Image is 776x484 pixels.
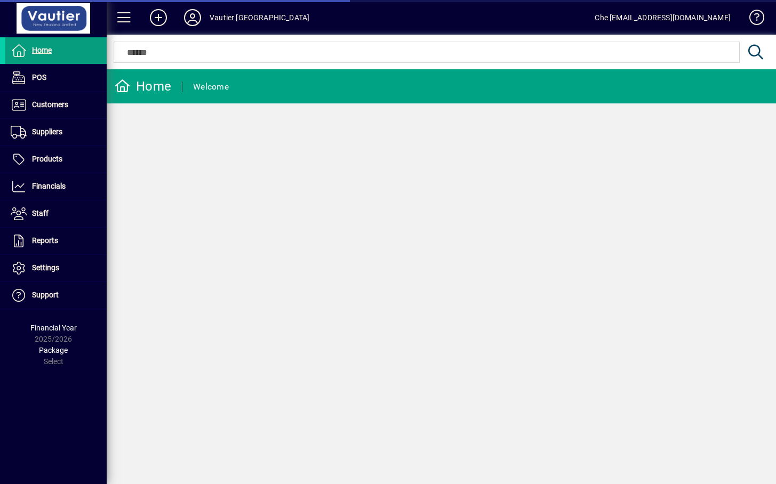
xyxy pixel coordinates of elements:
[115,78,171,95] div: Home
[32,291,59,299] span: Support
[5,119,107,146] a: Suppliers
[5,64,107,91] a: POS
[210,9,309,26] div: Vautier [GEOGRAPHIC_DATA]
[32,182,66,190] span: Financials
[5,282,107,309] a: Support
[5,228,107,254] a: Reports
[32,263,59,272] span: Settings
[32,155,62,163] span: Products
[193,78,229,95] div: Welcome
[32,46,52,54] span: Home
[5,146,107,173] a: Products
[5,92,107,118] a: Customers
[32,236,58,245] span: Reports
[39,346,68,354] span: Package
[32,100,68,109] span: Customers
[30,324,77,332] span: Financial Year
[741,2,763,37] a: Knowledge Base
[175,8,210,27] button: Profile
[5,173,107,200] a: Financials
[32,209,49,217] span: Staff
[32,73,46,82] span: POS
[5,255,107,281] a: Settings
[5,200,107,227] a: Staff
[32,127,62,136] span: Suppliers
[141,8,175,27] button: Add
[595,9,731,26] div: Che [EMAIL_ADDRESS][DOMAIN_NAME]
